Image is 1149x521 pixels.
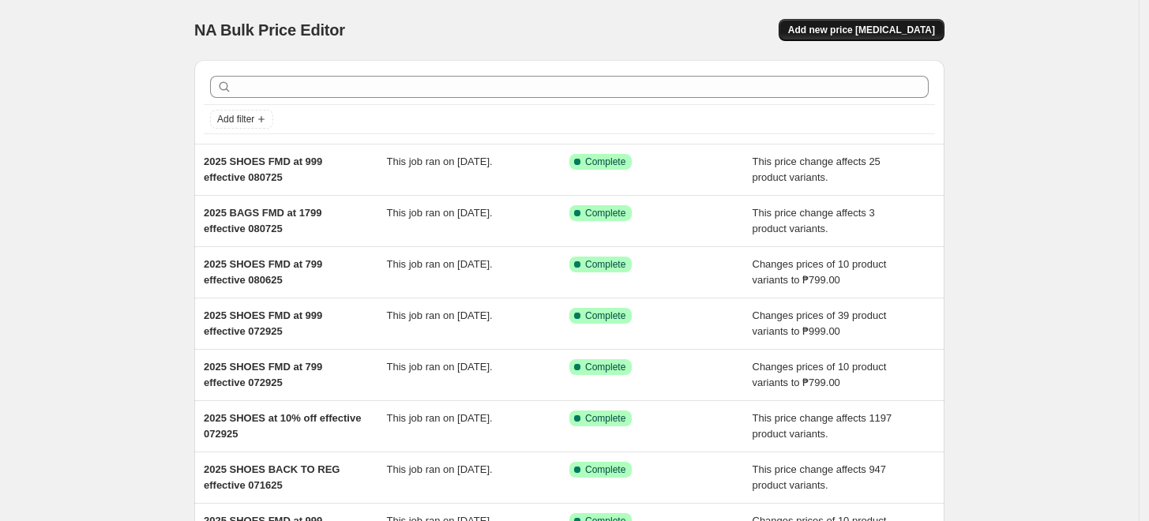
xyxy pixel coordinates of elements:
span: 2025 SHOES at 10% off effective 072925 [204,412,361,440]
span: This job ran on [DATE]. [387,309,493,321]
span: This price change affects 3 product variants. [753,207,875,234]
span: This job ran on [DATE]. [387,258,493,270]
span: 2025 SHOES FMD at 999 effective 080725 [204,156,322,183]
span: Complete [585,463,625,476]
button: Add filter [210,110,273,129]
span: This price change affects 25 product variants. [753,156,881,183]
span: Changes prices of 10 product variants to ₱799.00 [753,258,887,286]
span: 2025 SHOES FMD at 799 effective 080625 [204,258,322,286]
span: This job ran on [DATE]. [387,412,493,424]
button: Add new price [MEDICAL_DATA] [779,19,944,41]
span: 2025 SHOES FMD at 999 effective 072925 [204,309,322,337]
span: This job ran on [DATE]. [387,156,493,167]
span: 2025 SHOES BACK TO REG effective 071625 [204,463,340,491]
span: Complete [585,361,625,373]
span: Complete [585,156,625,168]
span: This job ran on [DATE]. [387,463,493,475]
span: 2025 BAGS FMD at 1799 effective 080725 [204,207,322,234]
span: This price change affects 1197 product variants. [753,412,892,440]
span: This price change affects 947 product variants. [753,463,887,491]
span: NA Bulk Price Editor [194,21,345,39]
span: Add new price [MEDICAL_DATA] [788,24,935,36]
span: Complete [585,412,625,425]
span: Changes prices of 10 product variants to ₱799.00 [753,361,887,388]
span: Complete [585,207,625,219]
span: Changes prices of 39 product variants to ₱999.00 [753,309,887,337]
span: Complete [585,258,625,271]
span: Add filter [217,113,254,126]
span: 2025 SHOES FMD at 799 effective 072925 [204,361,322,388]
span: Complete [585,309,625,322]
span: This job ran on [DATE]. [387,207,493,219]
span: This job ran on [DATE]. [387,361,493,373]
